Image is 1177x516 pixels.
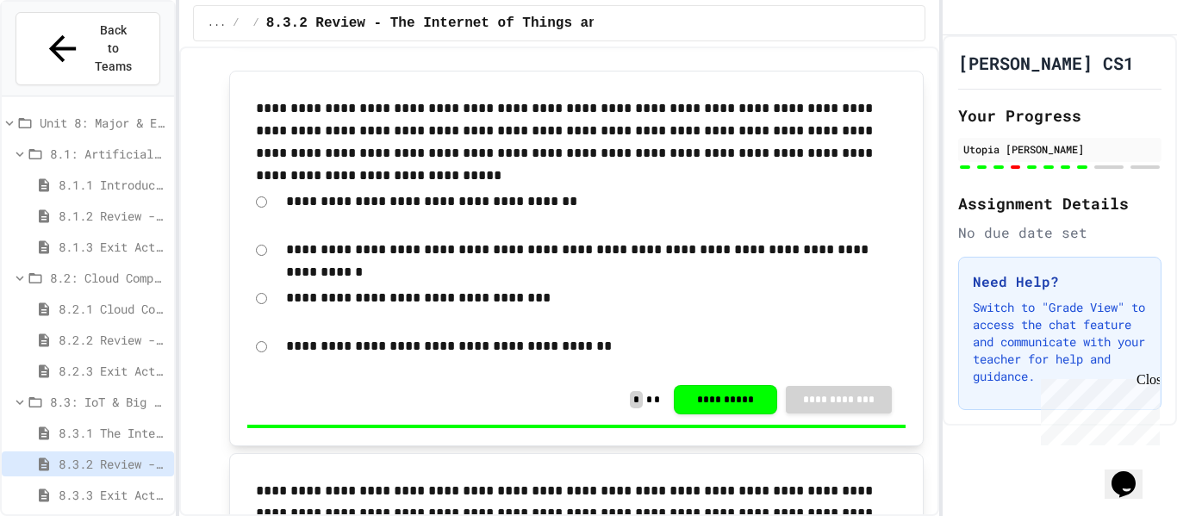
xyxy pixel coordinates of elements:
[50,393,167,411] span: 8.3: IoT & Big Data
[973,299,1147,385] p: Switch to "Grade View" to access the chat feature and communicate with your teacher for help and ...
[59,207,167,225] span: 8.1.2 Review - Introduction to Artificial Intelligence
[958,103,1161,127] h2: Your Progress
[958,222,1161,243] div: No due date set
[963,141,1156,157] div: Utopia [PERSON_NAME]
[266,13,680,34] span: 8.3.2 Review - The Internet of Things and Big Data
[59,238,167,256] span: 8.1.3 Exit Activity - AI Detective
[59,331,167,349] span: 8.2.2 Review - Cloud Computing
[1105,447,1160,499] iframe: chat widget
[59,455,167,473] span: 8.3.2 Review - The Internet of Things and Big Data
[40,114,167,132] span: Unit 8: Major & Emerging Technologies
[1034,372,1160,445] iframe: chat widget
[973,271,1147,292] h3: Need Help?
[50,145,167,163] span: 8.1: Artificial Intelligence Basics
[50,269,167,287] span: 8.2: Cloud Computing
[958,191,1161,215] h2: Assignment Details
[7,7,119,109] div: Chat with us now!Close
[208,16,227,30] span: ...
[59,300,167,318] span: 8.2.1 Cloud Computing: Transforming the Digital World
[233,16,239,30] span: /
[93,22,134,76] span: Back to Teams
[958,51,1134,75] h1: [PERSON_NAME] CS1
[59,486,167,504] span: 8.3.3 Exit Activity - IoT Data Detective Challenge
[59,176,167,194] span: 8.1.1 Introduction to Artificial Intelligence
[253,16,259,30] span: /
[59,362,167,380] span: 8.2.3 Exit Activity - Cloud Service Detective
[59,424,167,442] span: 8.3.1 The Internet of Things and Big Data: Our Connected Digital World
